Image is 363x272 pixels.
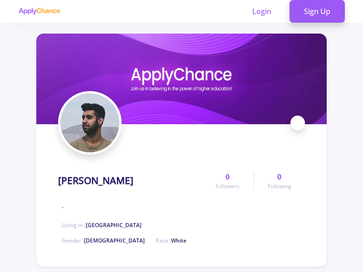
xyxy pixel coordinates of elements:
[18,8,60,15] img: applychance logo text only
[156,237,186,244] span: Race :
[171,237,186,244] span: White
[62,237,145,244] span: Gender :
[58,175,133,186] h1: [PERSON_NAME]
[62,221,142,229] span: Living in :
[84,237,145,244] span: [DEMOGRAPHIC_DATA]
[226,171,230,182] span: 0
[62,201,64,210] span: .
[202,171,253,190] a: 0Followers
[268,182,291,190] span: Following
[254,171,305,190] a: 0Following
[216,182,240,190] span: Followers
[36,34,327,124] img: Ali Habibnezhadcover image
[86,221,142,229] span: [GEOGRAPHIC_DATA]
[277,171,281,182] span: 0
[60,93,119,152] img: Ali Habibnezhadavatar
